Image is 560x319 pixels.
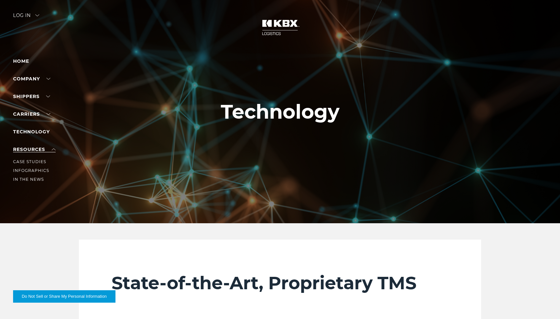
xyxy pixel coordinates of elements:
[221,101,340,123] h1: Technology
[13,76,50,82] a: Company
[13,168,49,173] a: Infographics
[13,13,39,23] div: Log in
[13,290,115,303] button: Do Not Sell or Share My Personal Information
[13,58,29,64] a: Home
[13,111,50,117] a: Carriers
[112,272,448,294] h2: State-of-the-Art, Proprietary TMS
[13,146,56,152] a: RESOURCES
[255,13,305,42] img: kbx logo
[13,129,50,135] a: Technology
[13,159,46,164] a: Case Studies
[13,177,44,182] a: In The News
[35,14,39,16] img: arrow
[13,93,50,99] a: SHIPPERS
